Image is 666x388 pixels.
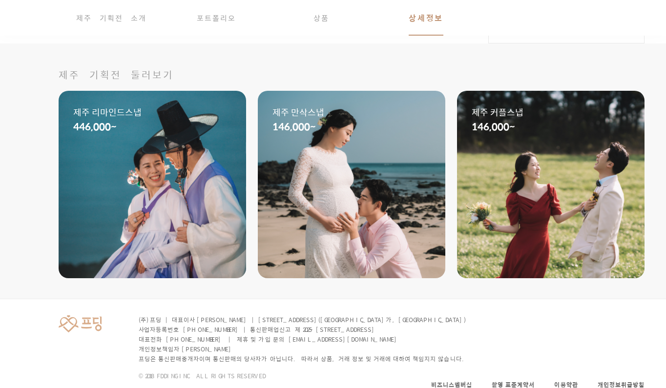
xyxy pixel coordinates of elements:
[139,315,468,325] p: (주) 프딩 | 대표이사 [PERSON_NAME] | [STREET_ADDRESS]([GEOGRAPHIC_DATA]가, [GEOGRAPHIC_DATA])
[76,0,146,35] span: 제주 기획전 소개
[164,0,269,35] button: 포트폴리오
[64,304,126,328] a: 대화
[89,319,101,327] span: 대화
[472,119,515,134] span: 146,000~
[151,319,163,327] span: 설정
[272,105,431,119] div: 제주 만삭스냅
[59,91,246,278] a: 제주 리마인드스냅446,000~
[139,344,468,354] p: 개인정보책임자 [PERSON_NAME]
[73,105,231,119] div: 제주 리마인드스냅
[313,0,329,35] span: 상품
[457,91,645,278] a: 제주 커플스냅146,000~
[272,119,316,134] span: 146,000~
[472,105,630,119] div: 제주 커플스냅
[139,354,468,364] p: 프딩은 통신판매중개자이며 통신판매의 당사자가 아닙니다. 따라서 상품, 거래 정보 및 거래에 대하여 책임지지 않습니다.
[269,0,374,35] button: 상품
[31,319,37,327] span: 홈
[197,0,236,35] span: 포트폴리오
[139,325,468,334] p: 사업자등록번호 [PHONE_NUMBER] | 통신판매업신고 제 2025-[STREET_ADDRESS]
[59,67,174,82] span: 제주 기획전 둘러보기
[139,334,468,344] p: 대표전화 [PHONE_NUMBER] | 제휴 및 가입 문의 [EMAIL_ADDRESS][DOMAIN_NAME]
[139,371,468,380] p: © 2018 FDDING INC. ALL RIGHTS RESERVED
[3,304,64,328] a: 홈
[73,119,117,134] span: 446,000~
[126,304,187,328] a: 설정
[59,0,164,35] button: 제주 기획전 소개
[258,91,445,278] a: 제주 만삭스냅146,000~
